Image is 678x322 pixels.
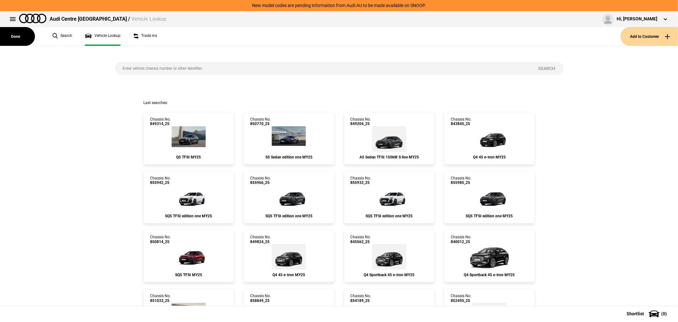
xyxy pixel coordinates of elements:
[617,306,678,322] button: Shortlist(0)
[351,240,371,244] span: 845562_25
[143,101,168,105] span: Last searches:
[351,122,371,126] span: 849204_25
[451,176,471,185] div: Chassis No.
[451,117,471,126] div: Chassis No.
[250,298,271,303] span: 858849_25
[85,27,120,46] a: Vehicle Lookup
[52,27,72,46] a: Search
[661,311,667,316] span: ( 0 )
[351,180,371,185] span: 855932_25
[451,298,471,303] span: 852495_25
[150,273,227,277] div: SQ5 TFSI MY25
[351,235,371,244] div: Chassis No.
[451,214,528,218] div: SQ5 TFSI edition one MY25
[451,240,471,244] span: 840012_25
[150,214,227,218] div: SQ5 TFSI edition one MY25
[351,176,371,185] div: Chassis No.
[451,273,528,277] div: Q4 Sportback 45 e-tron MY25
[451,294,471,303] div: Chassis No.
[250,294,271,303] div: Chassis No.
[150,122,171,126] span: 849314_25
[617,16,657,22] div: Hi, [PERSON_NAME]
[470,185,509,211] img: Audi_GUBS5Y_25LE_GX_6Y6Y_PAH_6FJ_53D_(Nadin:_53D_6FJ_C57_PAH)_ext.png
[150,180,171,185] span: 855942_25
[19,14,46,23] img: audi.png
[172,126,206,152] img: Audi_GUBAZG_25_FW_6Y6Y_3FU_PAH_WA7_6FJ_F80_H65_(Nadin:_3FU_6FJ_C56_F80_H65_PAH_S9S_WA7)_ext.png
[150,294,171,303] div: Chassis No.
[351,117,371,126] div: Chassis No.
[150,235,171,244] div: Chassis No.
[250,122,271,126] span: 850770_25
[250,214,327,218] div: SQ5 TFSI edition one MY25
[627,311,644,316] span: Shortlist
[470,126,509,152] img: Audi_F4BA53_25_EI_0E0E_4ZD_WA7_WA2_3S2_PWK_PY5_PYY_QQ9_55K_2FS_(Nadin:_2FS_3S2_4ZD_55K_C15_PWK_PY...
[351,214,428,218] div: SQ5 TFSI edition one MY25
[351,298,371,303] span: 854189_25
[115,62,531,75] input: Enter vehicle chassis number or other identifier.
[351,155,428,159] div: A5 Sedan TFSI 150kW S line MY25
[372,244,406,269] img: Audi_F4NA53_25_EI_0E0E_WA7_PWK_PY5_PYY_2FS_(Nadin:_2FS_C18_PWK_PY5_PYY_S7E_WA7)_ext.png
[150,176,171,185] div: Chassis No.
[250,155,327,159] div: S5 Sedan edition one MY25
[351,273,428,277] div: Q4 Sportback 45 e-tron MY25
[467,244,512,269] img: Audi_F4NA53_25_AO_0E0E_MP_(Nadin:_C15_S7E_S9S_YEA)_ext.png
[250,180,271,185] span: 855966_25
[250,117,271,126] div: Chassis No.
[370,185,408,211] img: Audi_GUBS5Y_25LE_GX_2Y2Y_PAH_6FJ_53D_(Nadin:_53D_6FJ_C57_PAH)_ext.png
[272,126,306,152] img: Audi_FU2S5Y_25LE_GX_0E0E_PAH_QL5_3FP_(Nadin:_3FP_C85_PAH_QL5_SN8)_ext.png
[451,180,471,185] span: 855985_25
[169,244,208,269] img: Audi_GUBS5Y_25S_GX_S5S5_PAH_2MB_WA2_6FJ_PQ7_53A_PYH_PWO_(Nadin:_2MB_53A_6FJ_C56_PAH_PQ7_PWO_PYH_W...
[351,294,371,303] div: Chassis No.
[451,122,471,126] span: 843845_25
[250,235,271,244] div: Chassis No.
[451,235,471,244] div: Chassis No.
[50,16,166,23] div: Audi Centre [GEOGRAPHIC_DATA] /
[150,155,227,159] div: Q5 TFSI MY25
[169,185,208,211] img: Audi_GUBS5Y_25LE_GX_2Y2Y_PAH_6FJ_53D_(Nadin:_53D_6FJ_C57_PAH)_ext.png
[133,27,157,46] a: Trade ins
[250,240,271,244] span: 849824_25
[150,240,171,244] span: 850814_25
[150,298,171,303] span: 851033_25
[250,273,327,277] div: Q4 45 e-tron MY25
[451,155,528,159] div: Q4 45 e-tron MY25
[272,244,306,269] img: Audi_F4BA53_25_AO_0E0E_WA2_WA7_55K_PY5_PYY_QQ9_(Nadin:_55K_C18_PY5_PYY_QQ9_S7E_WA2_WA7)_ext.png
[150,117,171,126] div: Chassis No.
[372,126,406,152] img: Audi_FU2AZG_25_FW_6Y6Y_WA9_PAH_9VS_WA7_PYH_3FP_U43_(Nadin:_3FP_9VS_C85_PAH_PYH_SN8_U43_WA7_WA9)_e...
[531,62,564,75] button: Search
[270,185,308,211] img: Audi_GUBS5Y_25LE_GX_6Y6Y_PAH_6FJ_53D_(Nadin:_53D_6FJ_C57_PAH)_ext.png
[620,27,678,46] button: Add to Customer
[250,176,271,185] div: Chassis No.
[131,16,166,22] span: Vehicle Lookup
